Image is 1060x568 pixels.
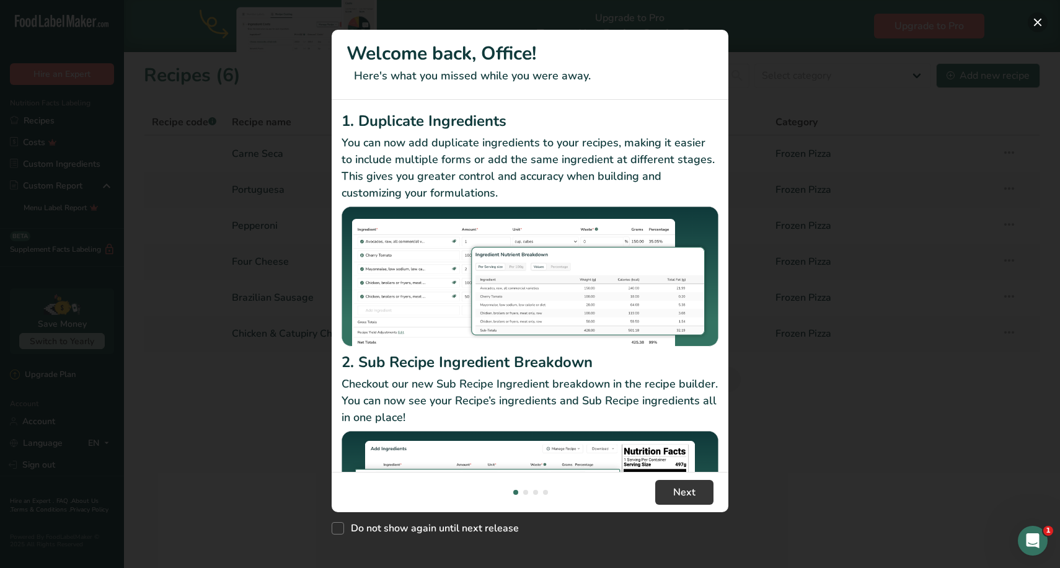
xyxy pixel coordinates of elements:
span: 1 [1043,526,1053,536]
h2: 2. Sub Recipe Ingredient Breakdown [342,351,718,373]
p: Here's what you missed while you were away. [347,68,713,84]
p: Checkout our new Sub Recipe Ingredient breakdown in the recipe builder. You can now see your Reci... [342,376,718,426]
h1: Welcome back, Office! [347,40,713,68]
button: Next [655,480,713,505]
span: Next [673,485,696,500]
img: Duplicate Ingredients [342,206,718,347]
span: Do not show again until next release [344,522,519,535]
h2: 1. Duplicate Ingredients [342,110,718,132]
p: You can now add duplicate ingredients to your recipes, making it easier to include multiple forms... [342,135,718,202]
iframe: Intercom live chat [1018,526,1048,556]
